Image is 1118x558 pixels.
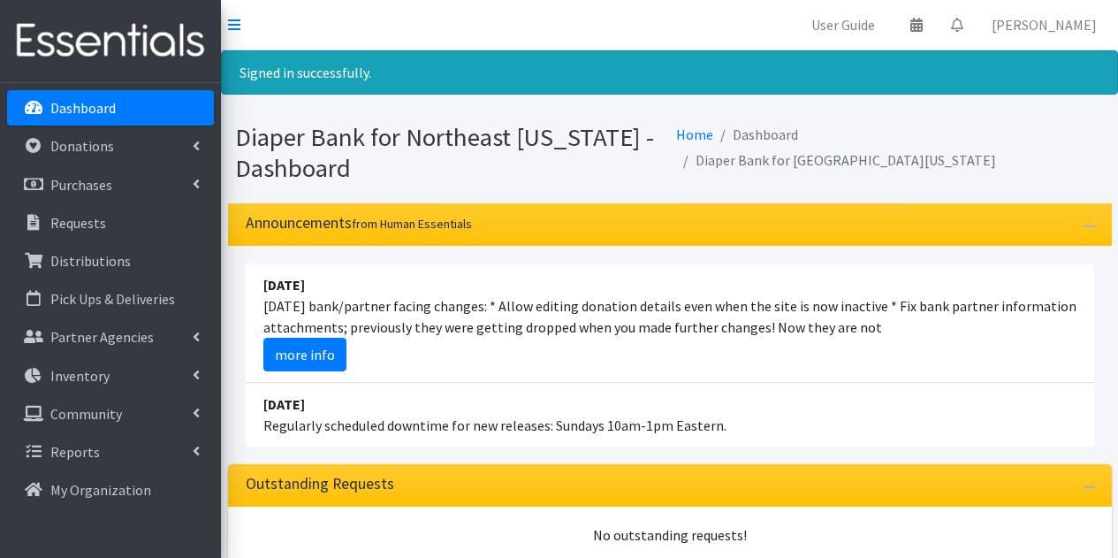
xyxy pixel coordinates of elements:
[676,126,713,143] a: Home
[797,7,889,42] a: User Guide
[50,405,122,423] p: Community
[50,252,131,270] p: Distributions
[7,434,214,470] a: Reports
[7,243,214,279] a: Distributions
[676,148,996,173] li: Diaper Bank for [GEOGRAPHIC_DATA][US_STATE]
[263,276,305,294] strong: [DATE]
[7,205,214,241] a: Requests
[50,290,175,308] p: Pick Ups & Deliveries
[352,216,472,232] small: from Human Essentials
[263,338,346,371] a: more info
[246,264,1094,383] li: [DATE] bank/partner facing changes: * Allow editing donation details even when the site is now in...
[50,328,154,346] p: Partner Agencies
[50,481,151,499] p: My Organization
[246,383,1094,447] li: Regularly scheduled downtime for new releases: Sundays 10am-1pm Eastern.
[50,99,116,117] p: Dashboard
[263,395,305,413] strong: [DATE]
[246,475,394,493] h3: Outstanding Requests
[50,367,110,385] p: Inventory
[246,524,1094,546] div: No outstanding requests!
[7,128,214,164] a: Donations
[7,167,214,203] a: Purchases
[50,214,106,232] p: Requests
[50,176,112,194] p: Purchases
[713,122,798,148] li: Dashboard
[50,443,100,461] p: Reports
[7,11,214,71] img: HumanEssentials
[235,122,664,183] h1: Diaper Bank for Northeast [US_STATE] - Dashboard
[7,90,214,126] a: Dashboard
[50,137,114,155] p: Donations
[7,319,214,355] a: Partner Agencies
[246,214,472,233] h3: Announcements
[221,50,1118,95] div: Signed in successfully.
[7,396,214,432] a: Community
[7,472,214,508] a: My Organization
[977,7,1111,42] a: [PERSON_NAME]
[7,358,214,394] a: Inventory
[7,281,214,317] a: Pick Ups & Deliveries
